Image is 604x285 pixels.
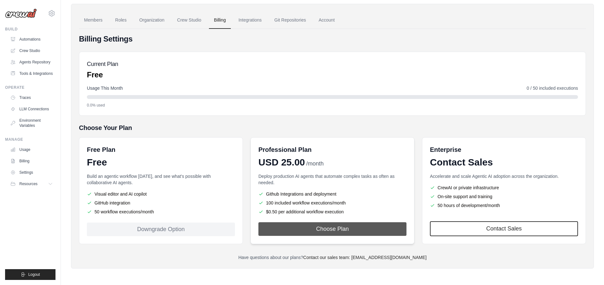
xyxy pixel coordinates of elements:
[87,85,123,91] span: Usage This Month
[79,34,586,44] h4: Billing Settings
[430,173,578,179] p: Accelerate and scale Agentic AI adoption across the organization.
[87,60,118,68] h5: Current Plan
[258,222,406,236] button: Choose Plan
[572,255,604,285] iframe: Chat Widget
[5,27,55,32] div: Build
[258,191,406,197] li: Github Integrations and deployment
[87,157,235,168] div: Free
[87,173,235,186] p: Build an agentic workflow [DATE], and see what's possible with collaborative AI agents.
[269,12,311,29] a: Git Repositories
[79,254,586,261] p: Have questions about our plans?
[209,12,231,29] a: Billing
[8,156,55,166] a: Billing
[258,173,406,186] p: Deploy production AI agents that automate complex tasks as often as needed.
[8,115,55,131] a: Environment Variables
[87,209,235,215] li: 50 workflow executions/month
[87,145,115,154] h6: Free Plan
[306,159,324,168] span: /month
[8,57,55,67] a: Agents Repository
[430,157,578,168] div: Contact Sales
[8,145,55,155] a: Usage
[87,223,235,236] div: Downgrade Option
[79,12,107,29] a: Members
[172,12,206,29] a: Crew Studio
[430,185,578,191] li: CrewAI or private infrastructure
[258,157,305,168] span: USD 25.00
[5,85,55,90] div: Operate
[8,104,55,114] a: LLM Connections
[5,269,55,280] button: Logout
[19,181,37,186] span: Resources
[258,200,406,206] li: 100 included workflow executions/month
[430,145,578,154] h6: Enterprise
[87,103,105,108] span: 0.0% used
[8,179,55,189] button: Resources
[527,85,578,91] span: 0 / 50 included executions
[303,255,426,260] a: Contact our sales team: [EMAIL_ADDRESS][DOMAIN_NAME]
[134,12,169,29] a: Organization
[430,202,578,209] li: 50 hours of development/month
[314,12,340,29] a: Account
[5,137,55,142] div: Manage
[430,193,578,200] li: On-site support and training
[430,221,578,236] a: Contact Sales
[8,93,55,103] a: Traces
[28,272,40,277] span: Logout
[233,12,267,29] a: Integrations
[87,191,235,197] li: Visual editor and AI copilot
[258,145,312,154] h6: Professional Plan
[8,68,55,79] a: Tools & Integrations
[8,167,55,178] a: Settings
[87,70,118,80] p: Free
[79,123,586,132] h5: Choose Your Plan
[258,209,406,215] li: $0.50 per additional workflow execution
[8,46,55,56] a: Crew Studio
[8,34,55,44] a: Automations
[110,12,132,29] a: Roles
[87,200,235,206] li: GitHub integration
[5,9,37,18] img: Logo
